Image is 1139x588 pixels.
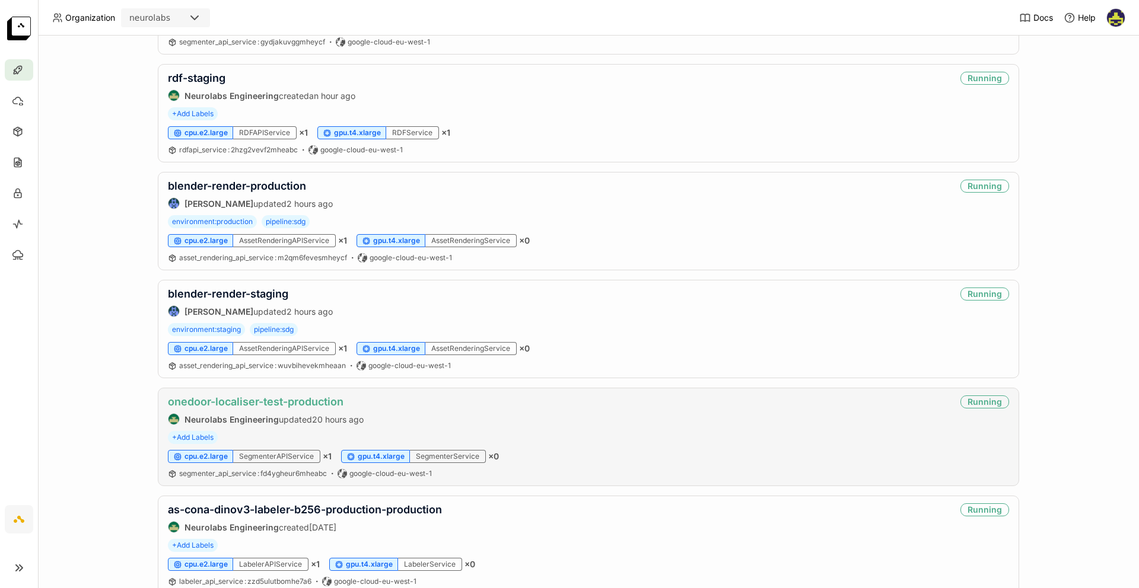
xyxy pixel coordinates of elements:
a: labeler_api_service:zzd5ulutbomhe7a6 [179,577,311,586]
span: : [257,469,259,478]
span: +Add Labels [168,431,218,444]
div: created [168,90,355,101]
span: google-cloud-eu-west-1 [348,37,430,47]
a: onedoor-localiser-test-production [168,395,343,408]
span: × 1 [299,127,308,138]
div: updated [168,305,333,317]
div: RDFAPIService [233,126,297,139]
a: rdf-staging [168,72,225,84]
img: Paul Pop [168,306,179,317]
span: google-cloud-eu-west-1 [370,253,452,263]
span: rdfapi_service 2hzg2vevf2mheabc [179,145,298,154]
span: Organization [65,12,115,23]
span: × 0 [488,451,499,462]
div: Running [960,287,1009,301]
div: Running [960,503,1009,516]
a: as-cona-dinov3-labeler-b256-production-production [168,503,442,516]
span: 2 hours ago [287,199,333,209]
span: an hour ago [309,91,355,101]
div: Help [1064,12,1096,24]
span: Help [1078,12,1096,23]
a: blender-render-production [168,180,306,192]
div: created [168,521,442,533]
span: Docs [1033,12,1053,23]
strong: Neurolabs Engineering [184,91,279,101]
span: cpu.e2.large [184,128,228,138]
div: AssetRenderingAPIService [233,342,336,355]
span: cpu.e2.large [184,452,228,461]
span: environment:production [168,215,257,228]
a: asset_rendering_api_service:m2qm6fevesmheycf [179,253,347,263]
span: google-cloud-eu-west-1 [334,577,416,586]
span: gpu.t4.xlarge [373,236,420,245]
input: Selected neurolabs. [171,12,173,24]
div: Running [960,180,1009,193]
span: asset_rendering_api_service wuvbihevekmheaan [179,361,346,370]
span: [DATE] [309,522,336,532]
div: Running [960,72,1009,85]
span: google-cloud-eu-west-1 [349,469,432,478]
span: : [275,361,276,370]
img: Neurolabs Engineering [168,414,179,424]
span: gpu.t4.xlarge [373,344,420,353]
div: RDFService [386,126,439,139]
a: segmenter_api_service:fd4ygheur6mheabc [179,469,327,478]
span: × 0 [519,343,530,354]
div: SegmenterService [410,450,486,463]
span: × 1 [323,451,332,462]
strong: [PERSON_NAME] [184,199,253,209]
span: : [275,253,276,262]
span: gpu.t4.xlarge [334,128,381,138]
span: +Add Labels [168,539,218,552]
span: labeler_api_service zzd5ulutbomhe7a6 [179,577,311,586]
a: asset_rendering_api_service:wuvbihevekmheaan [179,361,346,370]
span: × 1 [311,559,320,570]
span: : [257,37,259,46]
span: pipeline:sdg [262,215,310,228]
a: Docs [1019,12,1053,24]
div: LabelerAPIService [233,558,308,571]
div: SegmenterAPIService [233,450,320,463]
span: gpu.t4.xlarge [358,452,405,461]
span: pipeline:sdg [250,323,298,336]
div: AssetRenderingService [425,234,517,247]
span: segmenter_api_service gydjakuvggmheycf [179,37,325,46]
span: environment:staging [168,323,245,336]
strong: Neurolabs Engineering [184,414,279,424]
strong: [PERSON_NAME] [184,306,253,317]
div: AssetRenderingAPIService [233,234,336,247]
span: gpu.t4.xlarge [346,560,393,569]
a: rdfapi_service:2hzg2vevf2mheabc [179,145,298,155]
span: × 0 [464,559,475,570]
span: : [244,577,246,586]
a: blender-render-staging [168,287,288,300]
div: LabelerService [398,558,462,571]
span: asset_rendering_api_service m2qm6fevesmheycf [179,253,347,262]
div: neurolabs [129,12,170,24]
div: AssetRenderingService [425,342,517,355]
span: google-cloud-eu-west-1 [320,145,403,155]
span: cpu.e2.large [184,560,228,569]
div: updated [168,197,333,209]
img: Neurolabs Engineering [168,522,179,532]
strong: Neurolabs Engineering [184,522,279,532]
div: Running [960,395,1009,408]
img: Farouk Ghallabi [1107,9,1125,27]
img: logo [7,17,31,40]
div: updated [168,413,364,425]
span: google-cloud-eu-west-1 [368,361,451,370]
img: Neurolabs Engineering [168,90,179,101]
img: Paul Pop [168,198,179,209]
span: segmenter_api_service fd4ygheur6mheabc [179,469,327,478]
span: 20 hours ago [312,414,364,424]
span: 2 hours ago [287,306,333,317]
span: × 1 [441,127,450,138]
a: segmenter_api_service:gydjakuvggmheycf [179,37,325,47]
span: +Add Labels [168,107,218,120]
span: cpu.e2.large [184,344,228,353]
span: × 1 [338,235,347,246]
span: : [228,145,230,154]
span: cpu.e2.large [184,236,228,245]
span: × 0 [519,235,530,246]
span: × 1 [338,343,347,354]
